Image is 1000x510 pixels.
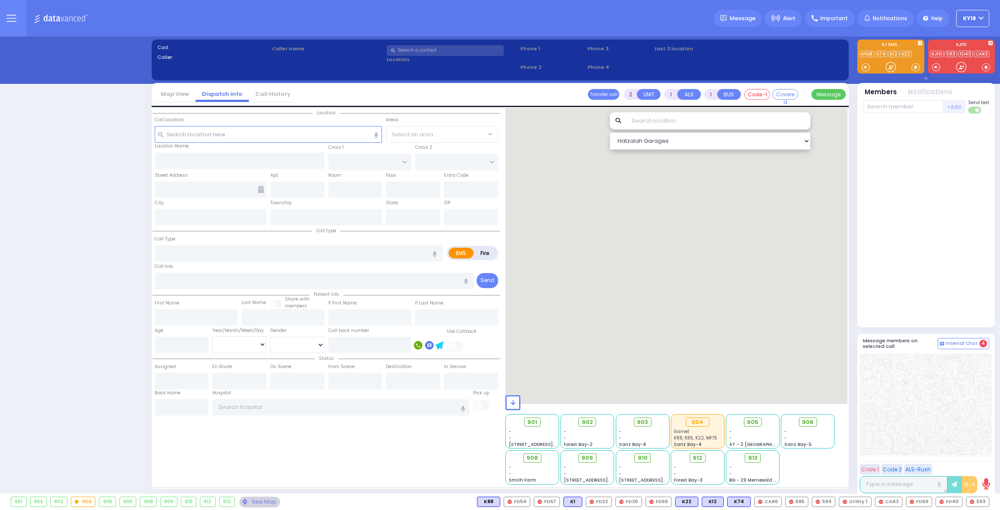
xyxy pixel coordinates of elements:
[637,418,648,427] span: 903
[534,497,560,507] div: FD67
[415,144,432,151] label: Cross 2
[587,64,651,71] span: Phone 4
[564,428,566,435] span: -
[873,15,907,22] span: Notifications
[702,497,724,507] div: BLS
[520,64,584,71] span: Phone 2
[645,497,672,507] div: FD56
[386,200,398,206] label: State
[675,497,698,507] div: BLS
[220,497,235,507] div: 913
[272,45,384,52] label: Caller name
[674,428,689,435] span: Garnet
[677,89,701,100] button: ALS
[309,291,343,298] span: Patient info
[729,464,732,470] span: -
[729,428,732,435] span: -
[587,45,651,52] span: Phone 3
[784,435,787,441] span: -
[449,248,474,258] label: EMS
[508,500,512,504] img: red-radio-icon.svg
[564,477,645,483] span: [STREET_ADDRESS][PERSON_NAME]
[936,497,963,507] div: FD40
[285,303,307,309] span: members
[564,470,566,477] span: -
[590,500,594,504] img: red-radio-icon.svg
[968,106,982,114] label: Turn off text
[392,130,433,139] span: Select an area
[730,14,755,23] span: Message
[34,13,91,24] img: Logo
[729,470,732,477] span: -
[904,464,932,475] button: ALS-Rush
[212,363,232,370] label: En Route
[477,497,500,507] div: BLS
[748,454,758,462] span: 913
[120,497,136,507] div: 906
[285,296,309,302] small: Share with
[729,477,777,483] span: BG - 29 Merriewold S.
[729,441,793,448] span: AT - 2 [GEOGRAPHIC_DATA]
[51,497,67,507] div: 903
[619,500,624,504] img: red-radio-icon.svg
[900,51,912,57] a: K22
[386,363,412,370] label: Destination
[727,497,751,507] div: BLS
[415,300,443,307] label: P Last Name
[473,390,489,396] label: Pick up
[564,435,566,441] span: -
[155,327,163,334] label: Age
[784,441,812,448] span: Sanz Bay-5
[816,500,820,504] img: red-radio-icon.svg
[582,418,593,427] span: 902
[702,497,724,507] div: K12
[477,497,500,507] div: K88
[958,51,973,57] a: FD40
[693,454,702,462] span: 912
[863,338,938,349] h5: Message members on selected call
[509,435,511,441] span: -
[939,500,944,504] img: red-radio-icon.svg
[784,428,787,435] span: -
[328,327,369,334] label: Call back number
[538,500,542,504] img: red-radio-icon.svg
[674,435,717,441] span: K88, K85, K22, MF75
[675,497,698,507] div: K22
[312,110,340,116] span: Location
[747,418,758,427] span: 905
[157,44,269,51] label: Cad:
[930,51,944,57] a: KJFD
[328,172,341,179] label: Room
[447,328,477,335] label: Use Callback
[863,100,943,113] input: Search member
[386,172,396,179] label: Floor
[789,500,793,504] img: red-radio-icon.svg
[812,497,835,507] div: 594
[638,454,648,462] span: 910
[258,186,264,193] span: Other building occupants
[956,10,989,27] button: KY18
[754,497,782,507] div: CAR6
[879,500,883,504] img: red-radio-icon.svg
[387,56,518,63] label: Location
[509,470,511,477] span: -
[196,90,249,98] a: Dispatch info
[581,454,593,462] span: 909
[386,117,399,123] label: Areas
[674,477,703,483] span: Forest Bay-3
[239,497,280,507] div: See map
[717,89,741,100] button: BUS
[888,51,899,57] a: K12
[509,428,511,435] span: -
[564,441,593,448] span: Forest Bay-2
[154,90,196,98] a: Map View
[720,15,727,22] img: message.svg
[157,54,269,61] label: Caller:
[315,355,338,362] span: Status
[811,89,846,100] button: Message
[270,327,287,334] label: Gender
[586,497,612,507] div: FD22
[270,172,278,179] label: Apt
[155,200,164,206] label: City
[140,497,156,507] div: 908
